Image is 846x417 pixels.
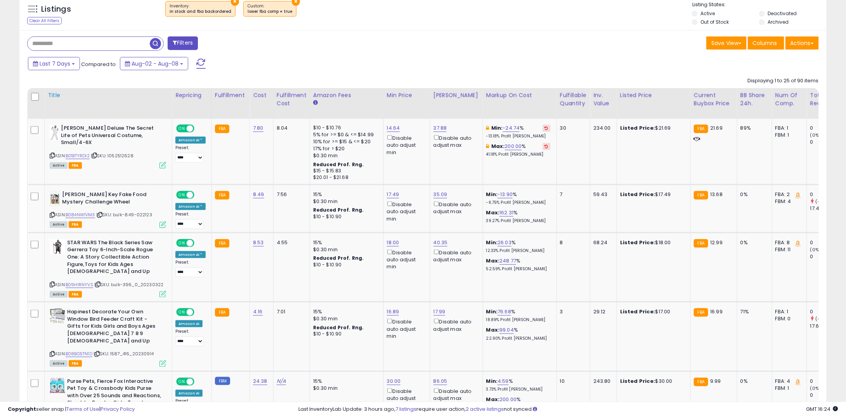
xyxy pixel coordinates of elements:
[27,17,62,24] div: Clear All Filters
[486,308,498,315] b: Min:
[775,198,801,205] div: FBM: 4
[694,91,734,108] div: Current Buybox Price
[701,19,729,25] label: Out of Stock
[785,36,819,50] button: Actions
[710,239,723,246] span: 12.99
[253,308,263,316] a: 4.16
[433,91,480,99] div: [PERSON_NAME]
[67,378,161,416] b: Purse Pets, Fierce Fox Interactive Pet Toy & Crossbody Kids Purse with Over 25 Sounds and Reactio...
[433,377,447,385] a: 86.05
[498,239,511,247] a: 26.03
[740,125,766,132] div: 89%
[94,351,154,357] span: | SKU: 1587_416_20230914
[387,134,424,156] div: Disable auto adjust min
[433,200,477,215] div: Disable auto adjust max
[313,174,378,181] div: $20.01 - $21.68
[810,392,842,399] div: 0
[694,378,708,386] small: FBA
[810,191,842,198] div: 0
[69,162,82,169] span: FBA
[498,191,513,198] a: -13.90
[253,191,264,198] a: 8.49
[486,125,551,139] div: %
[69,221,82,228] span: FBA
[66,351,92,357] a: B08BG5TN1D
[486,209,551,224] div: %
[313,331,378,337] div: $10 - $10.90
[94,281,163,288] span: | SKU: bulk-396_0_20230322
[486,336,551,341] p: 22.90% Profit [PERSON_NAME]
[387,248,424,271] div: Disable auto adjust min
[753,39,777,47] span: Columns
[486,200,551,205] p: -6.75% Profit [PERSON_NAME]
[313,378,378,385] div: 15%
[491,142,505,150] b: Max:
[806,405,838,413] span: 2025-08-16 16:24 GMT
[694,125,708,133] small: FBA
[710,308,723,315] span: 16.99
[486,143,551,157] div: %
[593,91,614,108] div: Inv. value
[775,385,801,392] div: FBM: 1
[486,377,498,385] b: Min:
[175,329,206,346] div: Preset:
[620,191,685,198] div: $17.49
[810,308,842,315] div: 0
[175,390,203,397] div: Amazon AI
[499,257,516,265] a: 248.77
[433,191,447,198] a: 35.09
[810,385,821,391] small: (0%)
[498,308,511,316] a: 76.68
[313,262,378,268] div: $10 - $10.90
[313,246,378,253] div: $0.30 min
[69,291,82,298] span: FBA
[560,125,584,132] div: 30
[175,260,206,277] div: Preset:
[313,324,364,331] b: Reduced Prof. Rng.
[170,3,231,15] span: Inventory :
[313,138,378,145] div: 10% for >= $15 & <= $20
[433,308,446,316] a: 17.99
[175,212,206,229] div: Preset:
[193,125,206,132] span: OFF
[593,308,611,315] div: 29.12
[620,308,655,315] b: Listed Price:
[433,124,447,132] a: 37.88
[253,91,270,99] div: Cost
[170,9,231,14] div: in stock and fba backordered
[387,317,424,340] div: Disable auto adjust min
[486,218,551,224] p: 39.27% Profit [PERSON_NAME]
[810,378,842,385] div: 0
[486,266,551,272] p: 52.59% Profit [PERSON_NAME]
[692,1,827,9] p: Listing States:
[175,145,206,163] div: Preset:
[486,191,551,205] div: %
[175,251,206,258] div: Amazon AI *
[298,406,838,413] div: Last InventoryLab Update: 3 hours ago, require user action, not synced.
[175,137,206,144] div: Amazon AI *
[740,191,766,198] div: 0%
[277,239,304,246] div: 4.55
[486,152,551,157] p: 41.18% Profit [PERSON_NAME]
[313,131,378,138] div: 5% for >= $0 & <= $14.99
[486,91,553,99] div: Markup on Cost
[710,124,723,132] span: 21.69
[810,253,842,260] div: 0
[193,309,206,316] span: OFF
[253,124,264,132] a: 7.80
[313,168,378,174] div: $15 - $15.83
[387,308,399,316] a: 16.89
[810,247,821,253] small: (0%)
[67,239,161,277] b: STAR WARS The Black Series Saw Gerrera Toy 6-Inch-Scale Rogue One: A Story Collectible Action Fig...
[177,378,187,385] span: ON
[593,125,611,132] div: 234.00
[50,360,68,367] span: All listings currently available for purchase on Amazon
[40,60,70,68] span: Last 7 Days
[701,10,715,17] label: Active
[8,406,135,413] div: seller snap | |
[96,212,152,218] span: | SKU: bulk-8.49-022123
[387,239,399,247] a: 18.00
[486,257,551,272] div: %
[775,125,801,132] div: FBA: 1
[433,239,448,247] a: 40.35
